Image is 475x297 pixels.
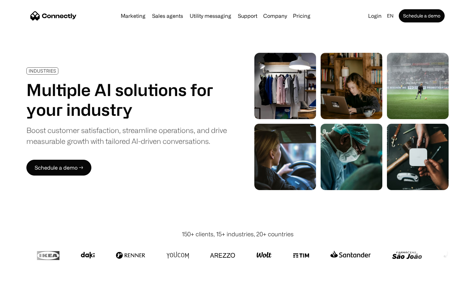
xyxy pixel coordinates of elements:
a: Schedule a demo [399,9,445,22]
a: Pricing [290,13,313,18]
a: Marketing [118,13,148,18]
a: Schedule a demo → [26,160,91,176]
div: Boost customer satisfaction, streamline operations, and drive measurable growth with tailored AI-... [26,125,227,147]
div: en [387,11,394,20]
h1: Multiple AI solutions for your industry [26,80,227,119]
div: Company [263,11,287,20]
div: 150+ clients, 15+ industries, 20+ countries [182,230,294,239]
a: Utility messaging [187,13,234,18]
div: INDUSTRIES [29,68,56,73]
a: Sales agents [149,13,186,18]
ul: Language list [13,285,40,295]
a: Support [235,13,260,18]
a: Login [365,11,384,20]
aside: Language selected: English [7,285,40,295]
